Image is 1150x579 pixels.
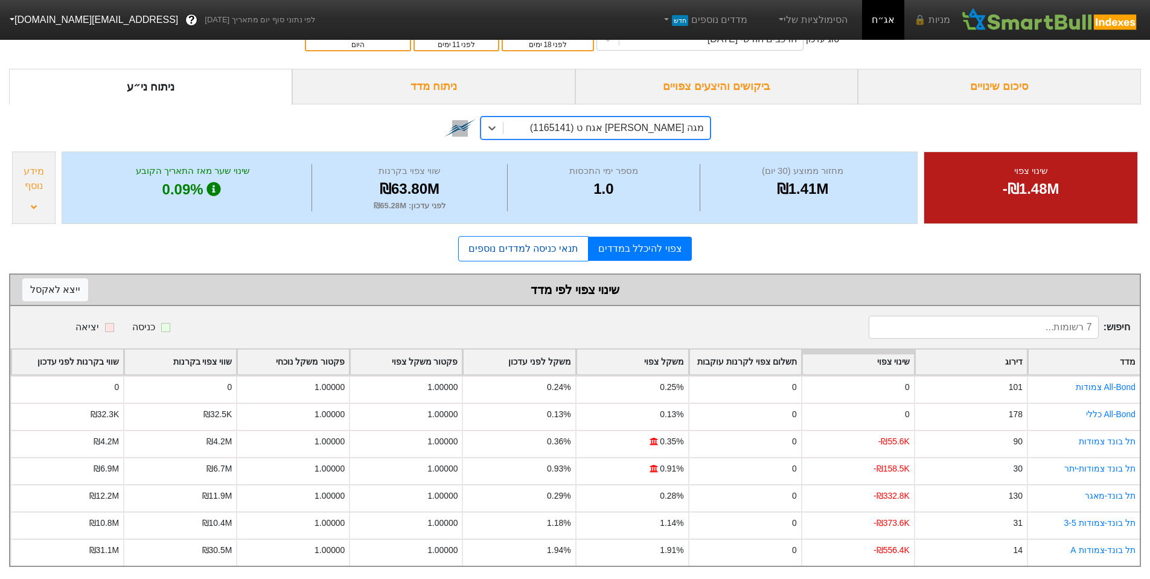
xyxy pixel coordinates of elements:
[1076,382,1136,392] a: All-Bond צמודות
[660,544,683,557] div: 1.91%
[869,316,1099,339] input: 7 רשומות...
[1086,409,1136,419] a: All-Bond כללי
[94,462,119,475] div: ₪6.9M
[703,178,902,200] div: ₪1.41M
[511,164,697,178] div: מספר ימי התכסות
[575,69,858,104] div: ביקושים והיצעים צפויים
[205,14,315,26] span: לפי נתוני סוף יום מתאריך [DATE]
[547,544,570,557] div: 1.94%
[315,462,345,475] div: 1.00000
[444,112,476,144] img: tase link
[905,381,910,394] div: 0
[589,237,692,261] a: צפוי להיכלל במדדים
[1070,545,1136,555] a: תל בונד-צמודות A
[869,316,1130,339] span: חיפוש :
[547,381,570,394] div: 0.24%
[427,462,458,475] div: 1.00000
[77,164,308,178] div: שינוי שער מאז התאריך הקובע
[1013,462,1022,475] div: 30
[1013,517,1022,529] div: 31
[202,517,232,529] div: ₪10.4M
[792,435,797,448] div: 0
[1064,518,1136,528] a: תל בונד-צמודות 3-5
[206,435,232,448] div: ₪4.2M
[91,408,119,421] div: ₪32.3K
[351,40,365,49] span: היום
[1079,437,1136,446] a: תל בונד צמודות
[427,408,458,421] div: 1.00000
[792,408,797,421] div: 0
[427,544,458,557] div: 1.00000
[1009,408,1023,421] div: 178
[427,381,458,394] div: 1.00000
[89,490,120,502] div: ₪12.2M
[511,178,697,200] div: 1.0
[1013,544,1022,557] div: 14
[77,178,308,201] div: 0.09%
[202,490,232,502] div: ₪11.9M
[689,350,801,374] div: Toggle SortBy
[656,8,752,32] a: מדדים נוספיםחדש
[672,15,688,26] span: חדש
[22,281,1128,299] div: שינוי צפוי לפי מדד
[939,178,1122,200] div: -₪1.48M
[89,517,120,529] div: ₪10.8M
[75,320,99,334] div: יציאה
[11,350,123,374] div: Toggle SortBy
[874,462,910,475] div: -₪158.5K
[427,490,458,502] div: 1.00000
[530,121,704,135] div: מגה [PERSON_NAME] אגח ט (1165141)
[350,350,462,374] div: Toggle SortBy
[915,350,1027,374] div: Toggle SortBy
[703,164,902,178] div: מחזור ממוצע (30 יום)
[660,381,683,394] div: 0.25%
[228,381,232,394] div: 0
[16,164,52,193] div: מידע נוסף
[315,178,504,200] div: ₪63.80M
[874,490,910,502] div: -₪332.8K
[660,462,683,475] div: 0.91%
[315,517,345,529] div: 1.00000
[792,462,797,475] div: 0
[905,408,910,421] div: 0
[452,40,460,49] span: 11
[421,39,492,50] div: לפני ימים
[792,517,797,529] div: 0
[315,164,504,178] div: שווי צפוי בקרנות
[660,408,683,421] div: 0.13%
[960,8,1140,32] img: SmartBull
[660,490,683,502] div: 0.28%
[9,69,292,104] div: ניתוח ני״ע
[203,408,232,421] div: ₪32.5K
[547,490,570,502] div: 0.29%
[89,544,120,557] div: ₪31.1M
[509,39,587,50] div: לפני ימים
[1013,435,1022,448] div: 90
[660,517,683,529] div: 1.14%
[427,517,458,529] div: 1.00000
[939,164,1122,178] div: שינוי צפוי
[427,435,458,448] div: 1.00000
[547,517,570,529] div: 1.18%
[577,350,688,374] div: Toggle SortBy
[660,435,683,448] div: 0.35%
[1009,490,1023,502] div: 130
[315,544,345,557] div: 1.00000
[22,278,88,301] button: ייצא לאקסל
[1085,491,1136,501] a: תל בונד-מאגר
[878,435,910,448] div: -₪55.6K
[124,350,236,374] div: Toggle SortBy
[1028,350,1140,374] div: Toggle SortBy
[114,381,119,394] div: 0
[547,435,570,448] div: 0.36%
[94,435,119,448] div: ₪4.2M
[792,381,797,394] div: 0
[858,69,1141,104] div: סיכום שינויים
[463,350,575,374] div: Toggle SortBy
[547,408,570,421] div: 0.13%
[792,544,797,557] div: 0
[802,350,914,374] div: Toggle SortBy
[188,12,195,28] span: ?
[543,40,551,49] span: 18
[132,320,155,334] div: כניסה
